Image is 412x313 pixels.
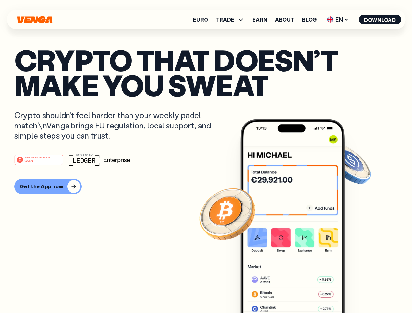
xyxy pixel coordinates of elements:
p: Crypto shouldn’t feel harder than your weekly padel match.\nVenga brings EU regulation, local sup... [14,110,221,141]
img: USDC coin [325,140,372,187]
tspan: Web3 [25,159,33,163]
span: TRADE [216,17,234,22]
button: Download [359,15,401,24]
svg: Home [16,16,53,23]
a: Blog [302,17,317,22]
a: About [275,17,294,22]
span: EN [325,14,351,25]
div: Get the App now [20,183,63,190]
a: Get the App now [14,179,398,194]
img: Bitcoin [198,184,257,243]
a: Euro [193,17,208,22]
span: TRADE [216,16,245,23]
button: Get the App now [14,179,82,194]
a: #1 PRODUCT OF THE MONTHWeb3 [14,158,63,167]
a: Earn [252,17,267,22]
img: flag-uk [327,16,333,23]
p: Crypto that doesn’t make you sweat [14,47,398,97]
tspan: #1 PRODUCT OF THE MONTH [25,156,50,158]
